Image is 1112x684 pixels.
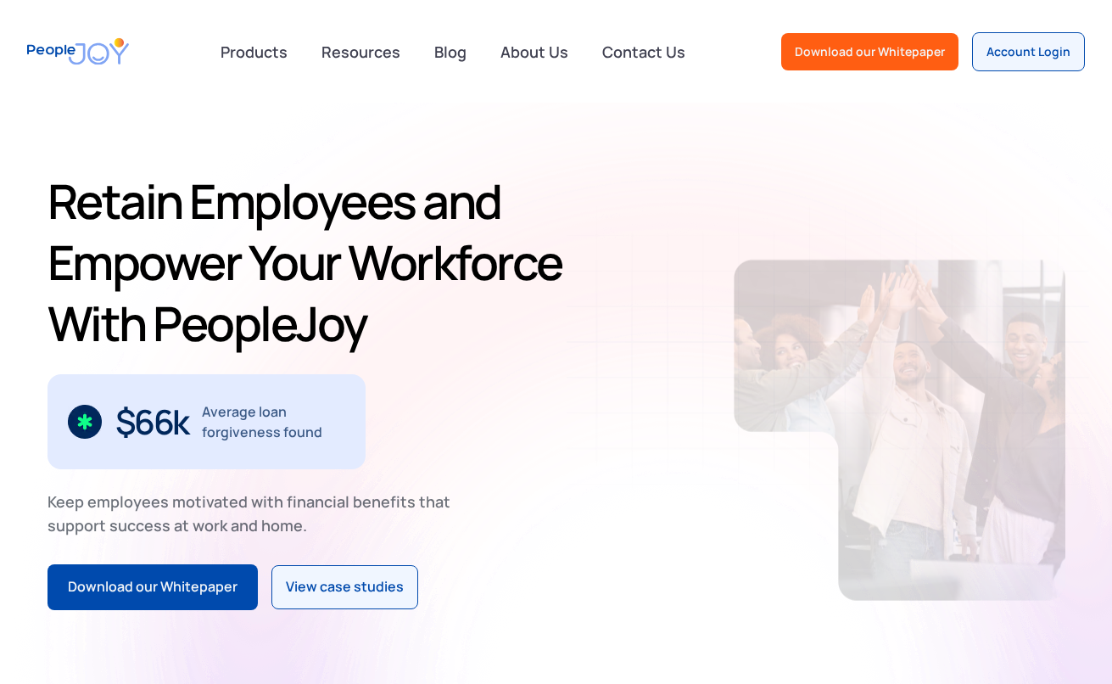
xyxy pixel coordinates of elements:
div: Download our Whitepaper [68,576,237,598]
a: Download our Whitepaper [47,564,258,610]
a: Blog [424,33,477,70]
div: Average loan forgiveness found [202,401,345,442]
a: View case studies [271,565,418,609]
div: Products [210,35,298,69]
div: View case studies [286,576,404,598]
div: Account Login [986,43,1070,60]
a: home [27,27,129,76]
div: Download our Whitepaper [795,43,945,60]
a: Contact Us [592,33,696,70]
a: About Us [490,33,578,70]
a: Resources [311,33,411,70]
div: Keep employees motivated with financial benefits that support success at work and home. [47,490,465,537]
img: Retain-Employees-PeopleJoy [734,260,1065,601]
div: $66k [115,408,188,435]
a: Account Login [972,32,1085,71]
div: 2 / 3 [47,374,366,469]
a: Download our Whitepaper [781,33,958,70]
h1: Retain Employees and Empower Your Workforce With PeopleJoy [47,171,577,354]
